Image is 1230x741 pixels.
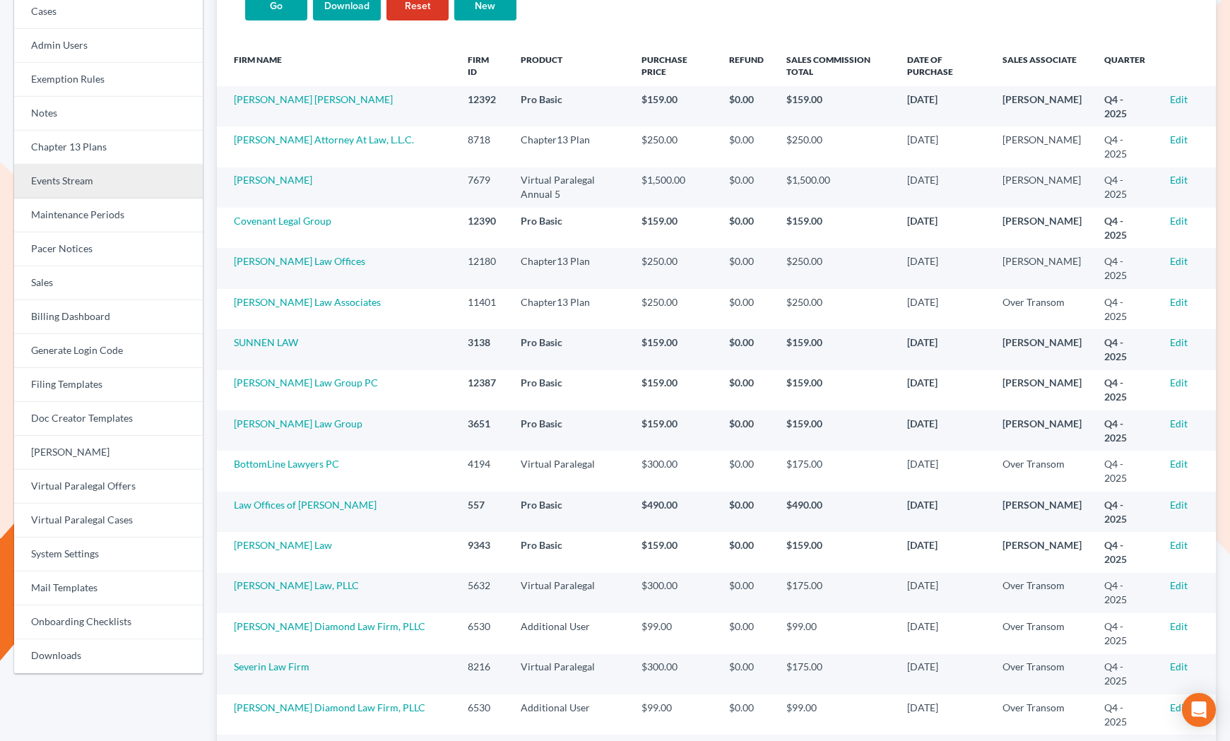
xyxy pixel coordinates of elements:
[896,532,991,572] td: [DATE]
[718,573,775,613] td: $0.00
[775,329,895,369] td: $159.00
[775,451,895,491] td: $175.00
[991,694,1093,735] td: Over Transom
[991,208,1093,248] td: [PERSON_NAME]
[14,63,203,97] a: Exemption Rules
[718,694,775,735] td: $0.00
[1093,46,1159,86] th: Quarter
[775,126,895,167] td: $250.00
[509,492,629,532] td: Pro Basic
[991,329,1093,369] td: [PERSON_NAME]
[718,86,775,126] td: $0.00
[718,410,775,451] td: $0.00
[217,46,456,86] th: Firm Name
[14,639,203,673] a: Downloads
[509,167,629,208] td: Virtual Paralegal Annual 5
[1170,417,1188,429] a: Edit
[1093,573,1159,613] td: Q4 - 2025
[509,46,629,86] th: Product
[630,573,718,613] td: $300.00
[718,167,775,208] td: $0.00
[718,46,775,86] th: Refund
[456,86,510,126] td: 12392
[775,46,895,86] th: Sales Commission Total
[718,492,775,532] td: $0.00
[896,451,991,491] td: [DATE]
[456,694,510,735] td: 6530
[991,167,1093,208] td: [PERSON_NAME]
[1093,126,1159,167] td: Q4 - 2025
[14,232,203,266] a: Pacer Notices
[234,93,393,105] a: [PERSON_NAME] [PERSON_NAME]
[630,329,718,369] td: $159.00
[1170,620,1188,632] a: Edit
[630,532,718,572] td: $159.00
[1182,693,1216,727] div: Open Intercom Messenger
[775,573,895,613] td: $175.00
[14,436,203,470] a: [PERSON_NAME]
[1093,694,1159,735] td: Q4 - 2025
[509,694,629,735] td: Additional User
[1093,451,1159,491] td: Q4 - 2025
[896,410,991,451] td: [DATE]
[630,208,718,248] td: $159.00
[456,410,510,451] td: 3651
[630,694,718,735] td: $99.00
[234,255,365,267] a: [PERSON_NAME] Law Offices
[234,579,359,591] a: [PERSON_NAME] Law, PLLC
[630,248,718,288] td: $250.00
[1170,499,1188,511] a: Edit
[991,289,1093,329] td: Over Transom
[1170,701,1188,713] a: Edit
[630,370,718,410] td: $159.00
[509,654,629,694] td: Virtual Paralegal
[234,458,339,470] a: BottomLine Lawyers PC
[775,654,895,694] td: $175.00
[630,613,718,653] td: $99.00
[991,86,1093,126] td: [PERSON_NAME]
[234,134,414,146] a: [PERSON_NAME] Attorney At Law, L.L.C.
[1170,174,1188,186] a: Edit
[896,613,991,653] td: [DATE]
[1093,167,1159,208] td: Q4 - 2025
[14,198,203,232] a: Maintenance Periods
[509,86,629,126] td: Pro Basic
[1170,458,1188,470] a: Edit
[991,46,1093,86] th: Sales Associate
[509,613,629,653] td: Additional User
[234,660,309,672] a: Severin Law Firm
[14,334,203,368] a: Generate Login Code
[896,46,991,86] th: Date of Purchase
[234,499,377,511] a: Law Offices of [PERSON_NAME]
[1170,377,1188,389] a: Edit
[1170,296,1188,308] a: Edit
[456,370,510,410] td: 12387
[456,46,510,86] th: Firm ID
[1170,93,1188,105] a: Edit
[456,208,510,248] td: 12390
[234,215,331,227] a: Covenant Legal Group
[896,573,991,613] td: [DATE]
[509,410,629,451] td: Pro Basic
[1093,370,1159,410] td: Q4 - 2025
[630,451,718,491] td: $300.00
[991,613,1093,653] td: Over Transom
[991,532,1093,572] td: [PERSON_NAME]
[1170,336,1188,348] a: Edit
[1170,539,1188,551] a: Edit
[509,573,629,613] td: Virtual Paralegal
[14,165,203,198] a: Events Stream
[630,289,718,329] td: $250.00
[1170,215,1188,227] a: Edit
[1093,532,1159,572] td: Q4 - 2025
[14,368,203,402] a: Filing Templates
[234,417,362,429] a: [PERSON_NAME] Law Group
[456,654,510,694] td: 8216
[234,701,425,713] a: [PERSON_NAME] Diamond Law Firm, PLLC
[991,492,1093,532] td: [PERSON_NAME]
[456,492,510,532] td: 557
[1170,134,1188,146] a: Edit
[509,289,629,329] td: Chapter13 Plan
[234,174,312,186] a: [PERSON_NAME]
[456,289,510,329] td: 11401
